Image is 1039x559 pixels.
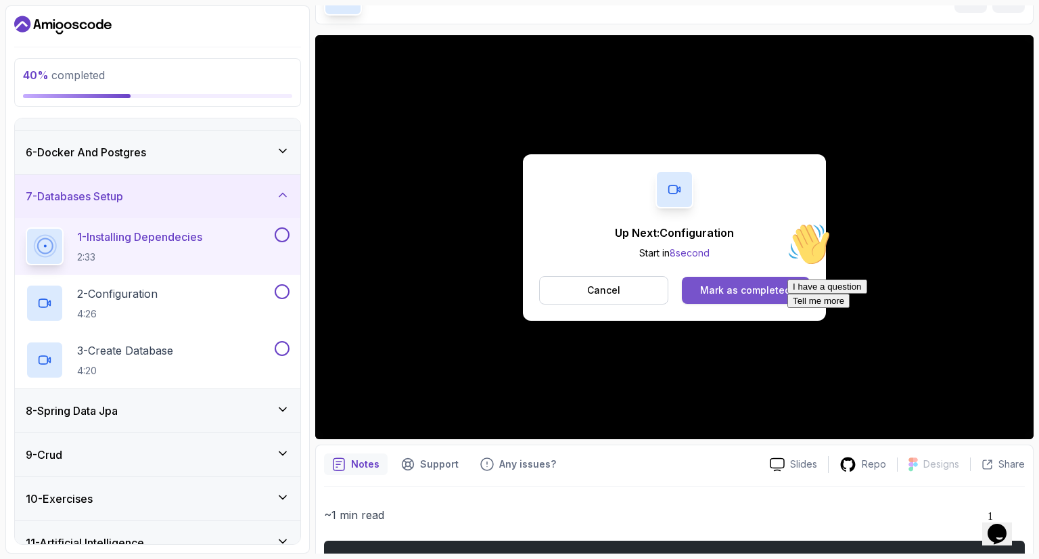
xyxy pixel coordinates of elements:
button: 3-Create Database4:20 [26,341,290,379]
h3: 6 - Docker And Postgres [26,144,146,160]
h3: 11 - Artificial Intelligence [26,535,144,551]
img: :wave: [5,5,49,49]
h3: 10 - Exercises [26,491,93,507]
button: Tell me more [5,76,68,91]
span: 40 % [23,68,49,82]
p: 4:26 [77,307,158,321]
p: Support [420,457,459,471]
button: I have a question [5,62,85,76]
button: 7-Databases Setup [15,175,300,218]
p: 2 - Configuration [77,286,158,302]
button: 10-Exercises [15,477,300,520]
a: Slides [759,457,828,472]
button: 8-Spring Data Jpa [15,389,300,432]
iframe: chat widget [982,505,1025,545]
p: 1 - Installing Dependecies [77,229,202,245]
button: Feedback button [472,453,564,475]
iframe: chat widget [782,217,1025,498]
p: Start in [615,246,734,260]
button: 9-Crud [15,433,300,476]
p: Any issues? [499,457,556,471]
div: 👋Hi! How can we help?I have a questionTell me more [5,5,249,91]
button: notes button [324,453,388,475]
p: Notes [351,457,379,471]
p: 3 - Create Database [77,342,173,359]
button: Cancel [539,276,668,305]
div: Mark as completed [700,284,791,297]
button: 6-Docker And Postgres [15,131,300,174]
button: Support button [393,453,467,475]
p: 2:33 [77,250,202,264]
h3: 7 - Databases Setup [26,188,123,204]
iframe: 1 - Installing Dependecies [315,35,1034,439]
button: 2-Configuration4:26 [26,284,290,322]
p: ~1 min read [324,506,1025,524]
h3: 8 - Spring Data Jpa [26,403,118,419]
p: Cancel [587,284,620,297]
button: 1-Installing Dependecies2:33 [26,227,290,265]
p: Up Next: Configuration [615,225,734,241]
a: Dashboard [14,14,112,36]
span: Hi! How can we help? [5,41,134,51]
h3: 9 - Crud [26,447,62,463]
button: Mark as completed [682,277,810,304]
span: 8 second [670,247,710,259]
span: completed [23,68,105,82]
p: 4:20 [77,364,173,378]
